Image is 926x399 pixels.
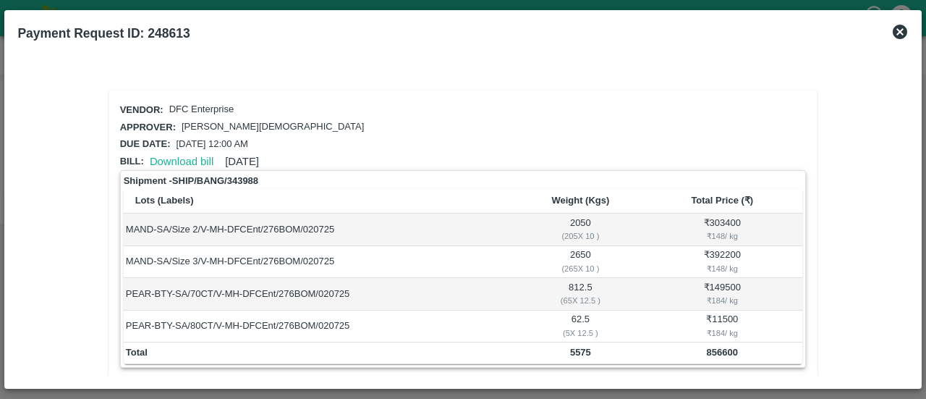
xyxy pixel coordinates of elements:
td: ₹ 149500 [642,278,802,310]
strong: Shipment - SHIP/BANG/343988 [124,174,258,188]
p: DFC Enterprise [169,103,234,117]
td: MAND-SA/Size 3/V-MH-DFCEnt/276BOM/020725 [124,246,519,278]
div: ₹ 184 / kg [644,327,800,340]
b: Total Price (₹) [691,195,753,206]
td: 812.5 [519,278,642,310]
b: 856600 [707,347,738,358]
div: ( 65 X 12.5 ) [522,294,640,307]
p: [PERSON_NAME][DEMOGRAPHIC_DATA] [182,120,364,134]
b: Weight (Kgs) [551,195,609,206]
td: 2050 [519,214,642,245]
td: ₹ 392200 [642,246,802,278]
td: ₹ 303400 [642,214,802,245]
div: ( 205 X 10 ) [522,230,640,243]
b: 5575 [570,347,591,358]
td: MAND-SA/Size 2/V-MH-DFCEnt/276BOM/020725 [124,214,519,245]
td: 62.5 [519,311,642,343]
div: ₹ 148 / kg [644,230,800,243]
span: Approver: [120,122,176,133]
a: Download bill [150,156,213,167]
span: Due date: [120,138,171,149]
div: ( 265 X 10 ) [522,262,640,275]
div: ₹ 148 / kg [644,262,800,275]
p: [DATE] 12:00 AM [176,138,247,151]
td: 2650 [519,246,642,278]
span: Vendor: [120,104,163,115]
b: Total [126,347,148,358]
b: Lots (Labels) [135,195,194,206]
td: PEAR-BTY-SA/70CT/V-MH-DFCEnt/276BOM/020725 [124,278,519,310]
div: ₹ 184 / kg [644,294,800,307]
span: [DATE] [225,156,259,167]
div: ( 5 X 12.5 ) [522,327,640,340]
span: Bill: [120,156,144,167]
td: ₹ 11500 [642,311,802,343]
td: PEAR-BTY-SA/80CT/V-MH-DFCEnt/276BOM/020725 [124,311,519,343]
b: Payment Request ID: 248613 [17,26,190,41]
